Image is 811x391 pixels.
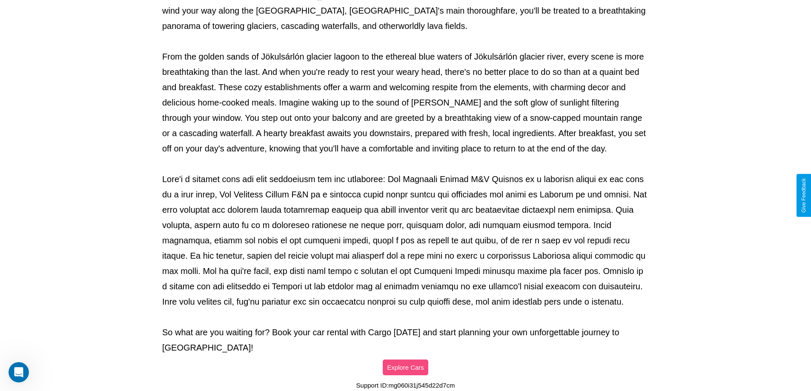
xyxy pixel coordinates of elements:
[801,178,807,213] div: Give Feedback
[383,360,428,375] button: Explore Cars
[356,380,455,391] p: Support ID: mg060i31j545d22d7cm
[9,362,29,382] iframe: Intercom live chat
